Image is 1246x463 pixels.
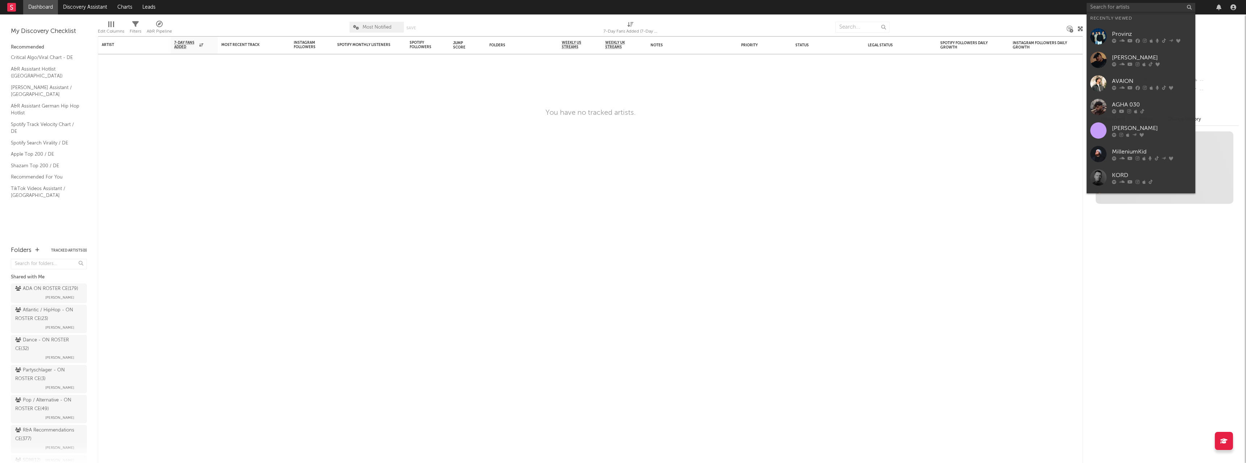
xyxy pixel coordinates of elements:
a: HUGEL [1087,189,1195,213]
a: TikTok Videos Assistant / [GEOGRAPHIC_DATA] [11,185,80,199]
a: Pop / Alternative - ON ROSTER CE(49)[PERSON_NAME] [11,395,87,423]
a: Atlantic / HipHop - ON ROSTER CE(23)[PERSON_NAME] [11,305,87,333]
a: Spotify Search Virality / DE [11,139,80,147]
div: Jump Score [453,41,471,50]
a: Apple Top 200 / DE [11,150,80,158]
a: A&R Assistant Hotlist ([GEOGRAPHIC_DATA]) [11,65,80,80]
a: Dance - ON ROSTER CE(32)[PERSON_NAME] [11,335,87,363]
input: Search for folders... [11,259,87,269]
button: Tracked Artists(0) [51,249,87,252]
div: A&R Pipeline [147,18,172,39]
a: Critical Algo/Viral Chart - DE [11,54,80,62]
div: -- [1191,76,1239,85]
a: A&R Assistant German Hip Hop Hotlist [11,102,80,117]
div: -- [1191,85,1239,95]
div: Spotify Monthly Listeners [337,43,392,47]
div: Status [795,43,842,47]
span: [PERSON_NAME] [45,413,74,422]
div: Instagram Followers [294,41,319,49]
input: Search... [835,22,890,33]
div: Spotify Followers Daily Growth [940,41,995,50]
a: AVAION [1087,72,1195,95]
div: MilleniumKid [1112,147,1192,156]
a: KORD [1087,166,1195,189]
div: Edit Columns [98,18,124,39]
div: AGHA 030 [1112,100,1192,109]
a: [PERSON_NAME] [1087,119,1195,142]
div: You have no tracked artists. [545,109,636,117]
a: [PERSON_NAME] Assistant / [GEOGRAPHIC_DATA] [11,84,80,98]
span: [PERSON_NAME] [45,293,74,302]
div: 7-Day Fans Added (7-Day Fans Added) [603,27,658,36]
div: Pop / Alternative - ON ROSTER CE ( 49 ) [15,396,81,413]
a: [PERSON_NAME] [1087,48,1195,72]
div: Atlantic / HipHop - ON ROSTER CE ( 23 ) [15,306,81,323]
div: Artist [102,43,156,47]
span: [PERSON_NAME] [45,353,74,362]
span: Weekly UK Streams [605,41,632,49]
div: Recently Viewed [1090,14,1192,23]
div: Spotify Followers [410,41,435,49]
span: Weekly US Streams [562,41,587,49]
div: Instagram Followers Daily Growth [1013,41,1067,50]
span: [PERSON_NAME] [45,443,74,452]
div: R&A Recommendations CE ( 377 ) [15,426,81,443]
a: MilleniumKid [1087,142,1195,166]
a: AGHA 030 [1087,95,1195,119]
div: Legal Status [868,43,915,47]
div: Notes [651,43,723,47]
div: [PERSON_NAME] [1112,124,1192,132]
div: Most Recent Track [221,43,276,47]
a: Provinz [1087,25,1195,48]
div: Dance - ON ROSTER CE ( 32 ) [15,336,81,353]
div: Filters [130,18,141,39]
div: Provinz [1112,30,1192,38]
div: Partyschlager - ON ROSTER CE ( 3 ) [15,366,81,383]
span: Most Notified [363,25,392,30]
span: [PERSON_NAME] [45,383,74,392]
div: KORD [1112,171,1192,180]
div: Edit Columns [98,27,124,36]
div: [PERSON_NAME] [1112,53,1192,62]
div: 7-Day Fans Added (7-Day Fans Added) [603,18,658,39]
a: ADA ON ROSTER CE(179)[PERSON_NAME] [11,283,87,303]
a: R&A Recommendations CE(377)[PERSON_NAME] [11,425,87,453]
a: Recommended For You [11,173,80,181]
button: Save [406,26,416,30]
a: Partyschlager - ON ROSTER CE(3)[PERSON_NAME] [11,365,87,393]
div: Shared with Me [11,273,87,282]
span: 7-Day Fans Added [174,41,197,49]
div: Filters [130,27,141,36]
span: [PERSON_NAME] [45,323,74,332]
div: Folders [489,43,544,47]
a: Shazam Top 200 / DE [11,162,80,170]
div: AVAION [1112,77,1192,85]
a: Spotify Track Velocity Chart / DE [11,121,80,135]
div: ADA ON ROSTER CE ( 179 ) [15,285,78,293]
input: Search for artists [1087,3,1195,12]
div: Folders [11,246,32,255]
div: A&R Pipeline [147,27,172,36]
div: My Discovery Checklist [11,27,87,36]
div: Priority [741,43,770,47]
div: Recommended [11,43,87,52]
